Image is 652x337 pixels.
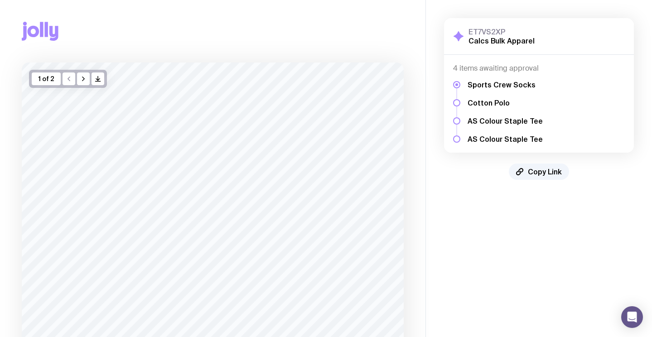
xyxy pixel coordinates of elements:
g: /> /> [96,77,101,82]
h5: Sports Crew Socks [468,80,543,89]
span: Copy Link [528,167,562,176]
h3: ET7VS2XP [468,27,535,36]
h5: AS Colour Staple Tee [468,116,543,125]
div: Open Intercom Messenger [621,306,643,328]
div: 1 of 2 [32,72,61,85]
h2: Calcs Bulk Apparel [468,36,535,45]
h5: Cotton Polo [468,98,543,107]
button: />/> [92,72,104,85]
h5: AS Colour Staple Tee [468,135,543,144]
h4: 4 items awaiting approval [453,64,625,73]
button: Copy Link [509,164,569,180]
